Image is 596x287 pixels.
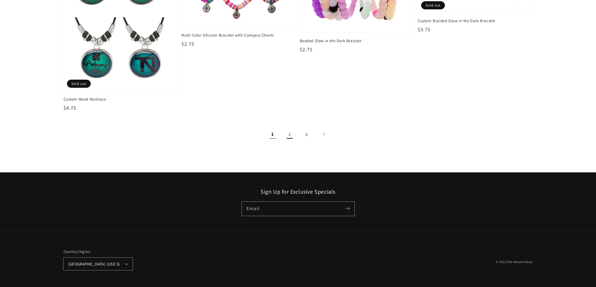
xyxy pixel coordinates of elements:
[418,26,430,33] span: $3.75
[300,46,313,53] span: $2.75
[418,18,533,24] span: Custom Braided Glow in the Dark Bracelet
[496,260,532,264] small: © 2025,
[266,127,280,141] span: Page 1
[507,260,532,264] a: The Alexon Group
[283,127,297,141] a: Page 2
[181,32,297,38] span: Multi-Color Silicone Bracelet with Compass Charm
[64,96,179,102] span: Custom Mood Necklace
[64,249,133,255] h2: Country/region
[421,1,445,9] span: Sold out
[64,258,133,270] button: [GEOGRAPHIC_DATA] (USD $)
[64,188,533,195] h2: Sign Up for Exclusive Specials
[300,127,313,141] a: Page 3
[341,202,354,215] button: Subscribe
[300,38,415,44] span: Beaded Glow in the Dark Bracelet
[67,80,91,88] span: Sold out
[317,127,330,141] a: Next page
[181,41,194,47] span: $2.75
[64,105,76,111] span: $4.75
[64,127,533,141] nav: Pagination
